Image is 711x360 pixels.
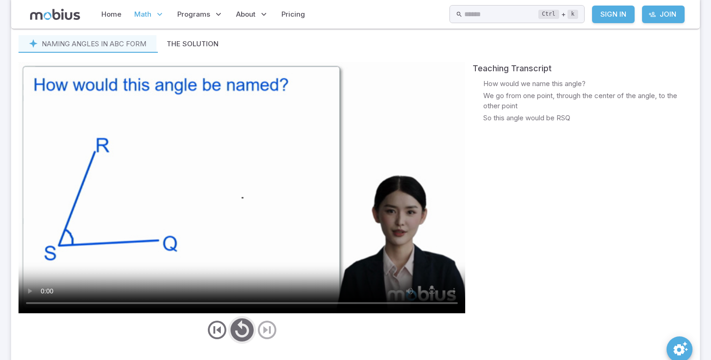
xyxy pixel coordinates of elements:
span: About [236,9,256,19]
p: Naming angles in ABC form [42,39,146,49]
kbd: k [568,10,578,19]
p: How would we name this angle? [483,79,586,89]
div: + [538,9,578,20]
a: Pricing [279,4,308,25]
div: Teaching Transcript [473,62,692,75]
button: The Solution [156,35,229,53]
button: play/pause/restart [228,316,256,344]
button: previous [206,319,228,341]
kbd: Ctrl [538,10,559,19]
a: Join [642,6,685,23]
a: Home [99,4,124,25]
p: We go from one point, through the center of the angle, to the other point [483,91,692,111]
span: Math [134,9,151,19]
p: So this angle would be RSQ [483,113,570,123]
span: Programs [177,9,210,19]
a: Sign In [592,6,635,23]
